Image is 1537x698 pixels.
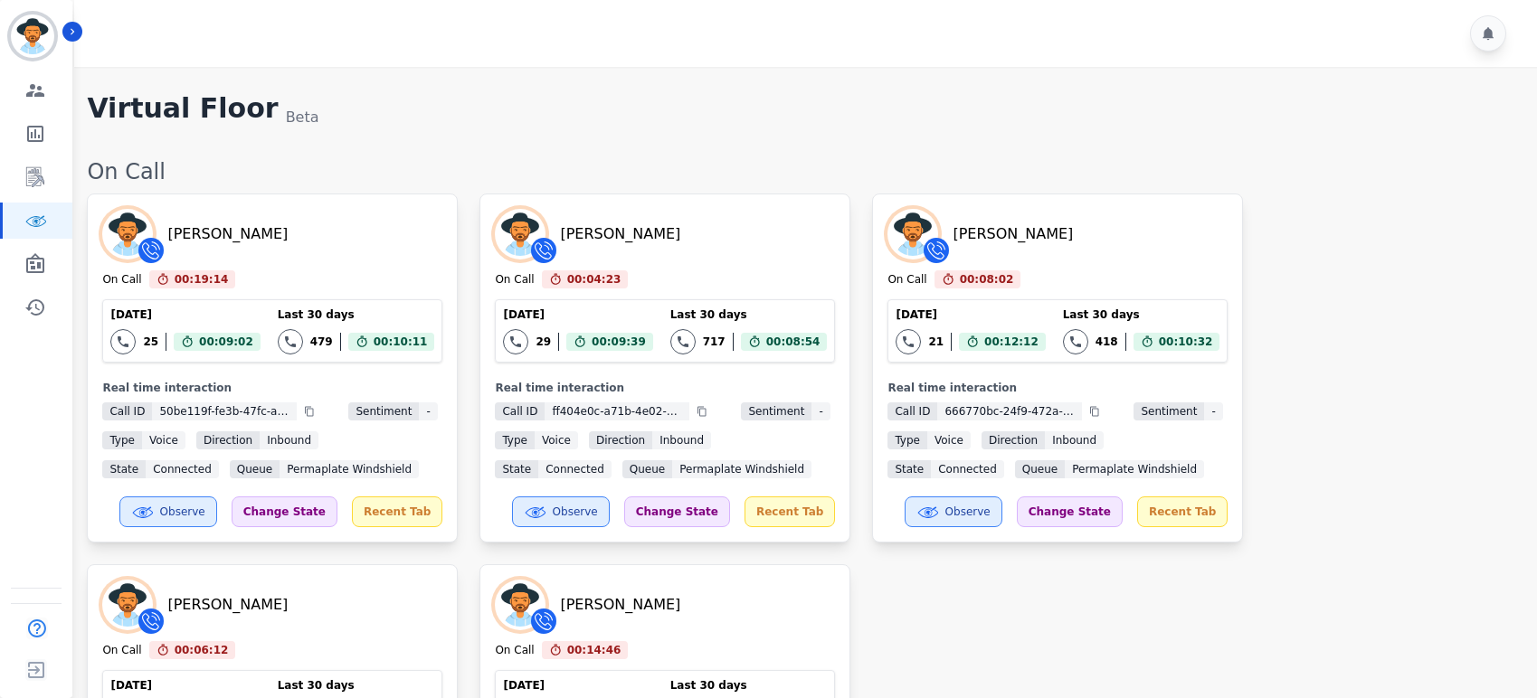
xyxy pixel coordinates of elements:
span: Call ID [102,402,152,420]
span: Permaplate Windshield [1065,460,1204,478]
span: Sentiment [1134,402,1204,420]
span: 00:10:11 [374,333,428,351]
div: 21 [928,335,944,349]
span: voice [142,431,185,449]
span: State [102,460,146,478]
div: Last 30 days [670,307,828,322]
div: [DATE] [110,678,260,693]
span: 00:04:23 [567,270,621,288]
span: Call ID [495,402,545,420]
span: connected [538,460,612,478]
span: 00:09:02 [199,333,253,351]
div: [DATE] [896,307,1045,322]
div: [DATE] [503,307,652,322]
img: Bordered avatar [11,14,54,58]
span: Type [102,431,142,449]
span: 00:10:32 [1159,333,1213,351]
span: inbound [652,431,711,449]
span: 666770bc-24f9-472a-b726-72ff7bac17e6 [937,402,1082,420]
span: 50be119f-fe3b-47fc-a7e8-104a3024f148 [152,402,297,420]
span: connected [146,460,219,478]
div: Last 30 days [1063,307,1220,322]
span: ff404e0c-a71b-4e02-97e1-07e48e6df3f6 [545,402,689,420]
span: Permaplate Windshield [672,460,811,478]
img: Avatar [495,580,546,630]
div: 717 [703,335,726,349]
span: voice [927,431,971,449]
button: Observe [512,496,610,527]
div: 25 [143,335,158,349]
div: 479 [310,335,333,349]
span: - [1204,402,1222,420]
span: Observe [553,505,598,519]
div: On Call [887,272,926,288]
div: Recent Tab [1137,496,1228,527]
span: Queue [230,460,280,478]
div: [PERSON_NAME] [167,594,288,616]
span: Observe [160,505,205,519]
div: 29 [536,335,551,349]
span: connected [931,460,1004,478]
div: On Call [87,157,1519,186]
span: 00:06:12 [175,641,229,659]
div: [PERSON_NAME] [560,594,680,616]
div: On Call [102,643,141,659]
h1: Virtual Floor [87,92,278,128]
span: Observe [945,505,991,519]
div: [DATE] [110,307,260,322]
div: Real time interaction [887,381,1228,395]
span: 00:09:39 [592,333,646,351]
span: State [887,460,931,478]
div: [PERSON_NAME] [167,223,288,245]
div: [DATE] [503,678,652,693]
span: Queue [1015,460,1065,478]
div: On Call [495,272,534,288]
div: 418 [1096,335,1118,349]
span: Sentiment [741,402,811,420]
span: Direction [982,431,1045,449]
div: Beta [286,107,319,128]
button: Observe [905,496,1002,527]
span: 00:08:54 [766,333,821,351]
div: Last 30 days [278,307,435,322]
div: [PERSON_NAME] [953,223,1073,245]
div: Last 30 days [278,678,435,693]
span: inbound [260,431,318,449]
span: 00:08:02 [960,270,1014,288]
span: 00:19:14 [175,270,229,288]
span: State [495,460,538,478]
div: On Call [102,272,141,288]
span: 00:12:12 [984,333,1039,351]
span: Type [887,431,927,449]
div: [PERSON_NAME] [560,223,680,245]
div: Change State [624,496,730,527]
div: Recent Tab [745,496,835,527]
span: Direction [589,431,652,449]
img: Avatar [887,209,938,259]
img: Avatar [495,209,546,259]
span: voice [535,431,578,449]
span: 00:14:46 [567,641,621,659]
div: Change State [232,496,337,527]
span: inbound [1045,431,1104,449]
div: Change State [1017,496,1123,527]
div: Recent Tab [352,496,442,527]
img: Avatar [102,209,153,259]
button: Observe [119,496,217,527]
span: - [811,402,830,420]
span: - [419,402,437,420]
span: Call ID [887,402,937,420]
span: Type [495,431,535,449]
div: Real time interaction [495,381,835,395]
div: Last 30 days [670,678,828,693]
img: Avatar [102,580,153,630]
div: On Call [495,643,534,659]
span: Permaplate Windshield [280,460,419,478]
div: Real time interaction [102,381,442,395]
span: Direction [196,431,260,449]
span: Queue [622,460,672,478]
span: Sentiment [348,402,419,420]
